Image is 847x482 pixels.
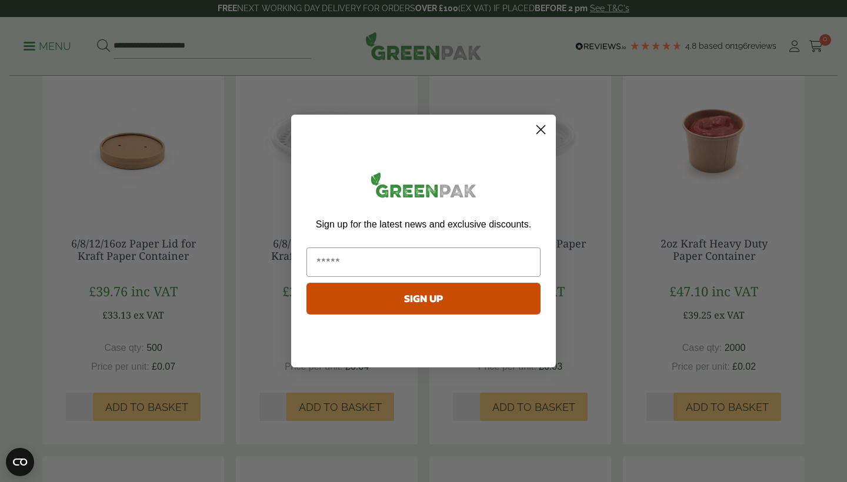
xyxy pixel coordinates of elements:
img: greenpak_logo [306,168,541,207]
button: Close dialog [531,119,551,140]
input: Email [306,247,541,277]
button: Open CMP widget [6,448,34,476]
button: SIGN UP [306,283,541,314]
span: Sign up for the latest news and exclusive discounts. [316,219,531,229]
